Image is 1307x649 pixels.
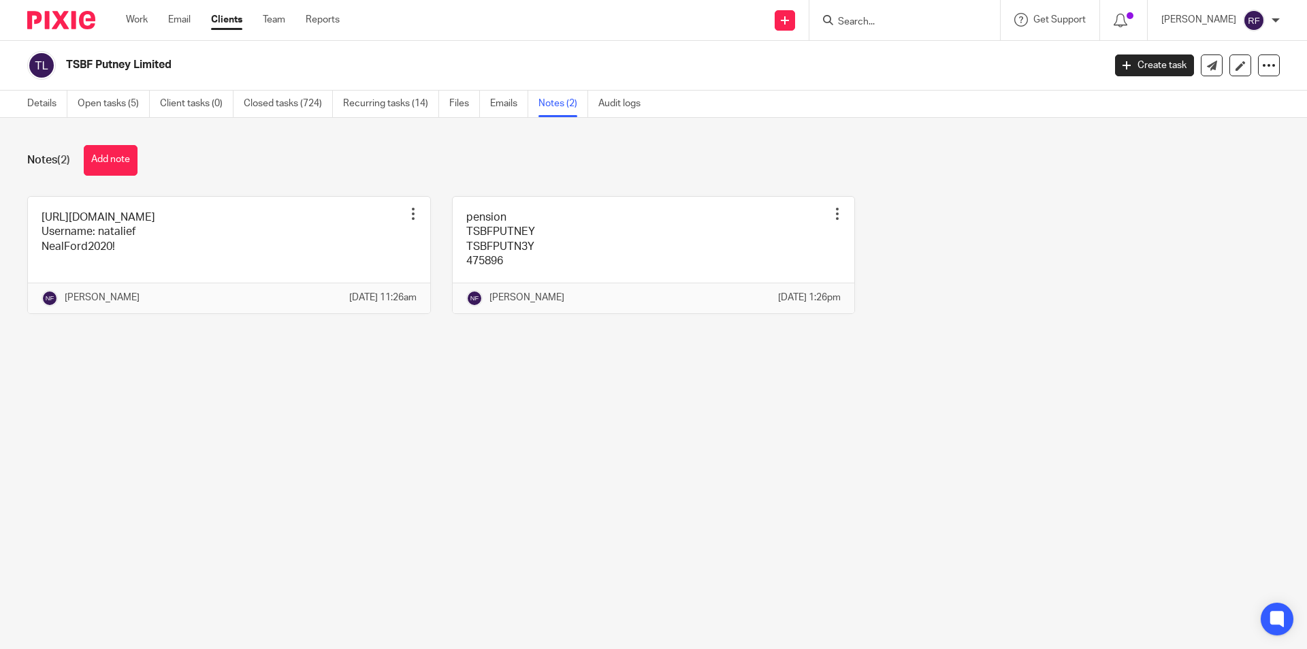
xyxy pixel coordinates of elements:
p: [DATE] 11:26am [349,291,417,304]
p: [PERSON_NAME] [65,291,140,304]
a: Open tasks (5) [78,91,150,117]
a: Create task [1115,54,1194,76]
a: Client tasks (0) [160,91,233,117]
h2: TSBF Putney Limited [66,58,889,72]
img: svg%3E [42,290,58,306]
p: [PERSON_NAME] [1161,13,1236,27]
a: Clients [211,13,242,27]
a: Notes (2) [538,91,588,117]
span: Get Support [1033,15,1086,25]
a: Emails [490,91,528,117]
a: Details [27,91,67,117]
img: svg%3E [1243,10,1265,31]
a: Files [449,91,480,117]
p: [PERSON_NAME] [489,291,564,304]
p: [DATE] 1:26pm [778,291,841,304]
span: (2) [57,155,70,165]
a: Recurring tasks (14) [343,91,439,117]
input: Search [837,16,959,29]
a: Email [168,13,191,27]
a: Closed tasks (724) [244,91,333,117]
img: Pixie [27,11,95,29]
a: Audit logs [598,91,651,117]
a: Team [263,13,285,27]
h1: Notes [27,153,70,168]
a: Reports [306,13,340,27]
a: Work [126,13,148,27]
img: svg%3E [27,51,56,80]
button: Add note [84,145,138,176]
img: svg%3E [466,290,483,306]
